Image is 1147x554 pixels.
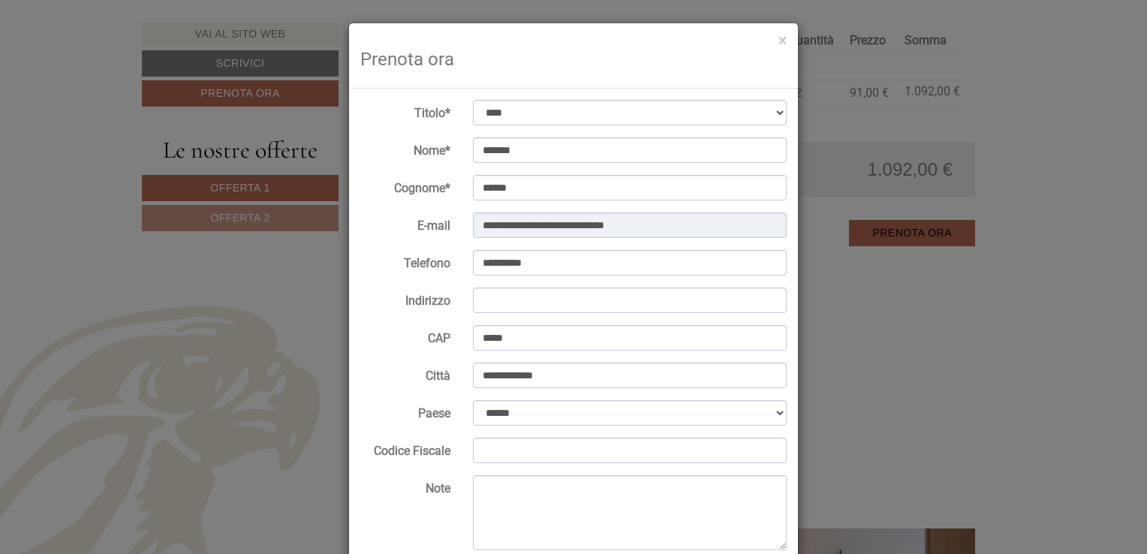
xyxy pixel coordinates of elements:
small: 12:36 [218,135,567,146]
label: Indirizzo [349,288,462,310]
div: [DATE] [269,152,322,177]
label: Note [349,475,462,498]
label: E-mail [349,212,462,235]
label: Telefono [349,250,462,272]
button: × [778,33,787,49]
label: Città [349,363,462,385]
div: lunedì [266,4,324,29]
div: Grazie per l'offerta molto interessante, vorrei però fare un cambiamento. Il figlio più grande no... [210,35,579,149]
div: Salve sempre ringraziando per la vostra gentile offerta se è possibile avere i dati della vostra ... [210,181,579,278]
h3: Prenota ora [360,50,787,69]
label: Codice Fiscale [349,438,462,460]
small: 09:12 [218,265,567,275]
label: Nome* [349,137,462,160]
label: CAP [349,325,462,348]
label: Titolo* [349,100,462,122]
label: Cognome* [349,175,462,197]
div: Lei [218,38,567,50]
button: Invia [514,396,590,422]
div: Lei [218,184,567,196]
label: Paese [349,400,462,423]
